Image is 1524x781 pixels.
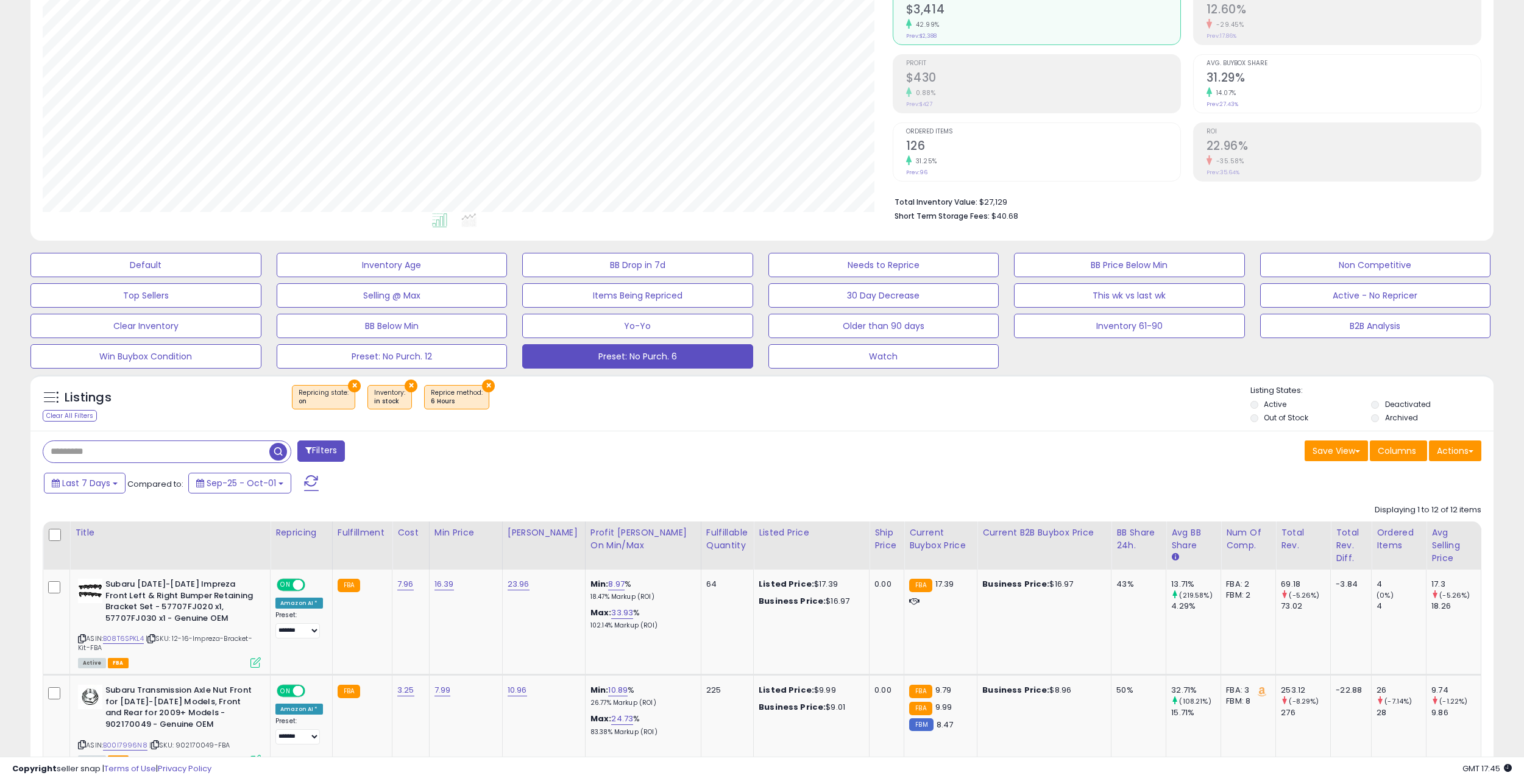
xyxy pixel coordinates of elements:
[1260,253,1491,277] button: Non Competitive
[935,701,952,713] span: 9.99
[906,71,1180,87] h2: $430
[299,397,349,406] div: on
[275,598,323,609] div: Amazon AI *
[1281,526,1325,552] div: Total Rev.
[590,728,692,737] p: 83.38% Markup (ROI)
[1431,579,1481,590] div: 17.3
[608,684,628,696] a: 10.89
[906,129,1180,135] span: Ordered Items
[906,139,1180,155] h2: 126
[338,526,387,539] div: Fulfillment
[1264,412,1308,423] label: Out of Stock
[277,253,508,277] button: Inventory Age
[585,521,701,570] th: The percentage added to the cost of goods (COGS) that forms the calculator for Min & Max prices.
[1207,139,1481,155] h2: 22.96%
[590,607,692,630] div: %
[1289,696,1319,706] small: (-8.29%)
[874,685,895,696] div: 0.00
[188,473,291,493] button: Sep-25 - Oct-01
[1375,504,1481,516] div: Displaying 1 to 12 of 12 items
[759,579,860,590] div: $17.39
[30,314,261,338] button: Clear Inventory
[1207,71,1481,87] h2: 31.29%
[1264,399,1286,409] label: Active
[1179,590,1212,600] small: (219.58%)
[277,314,508,338] button: BB Below Min
[508,526,580,539] div: [PERSON_NAME]
[1207,2,1481,19] h2: 12.60%
[935,684,952,696] span: 9.79
[508,684,527,696] a: 10.96
[338,579,360,592] small: FBA
[278,580,293,590] span: ON
[1014,253,1245,277] button: BB Price Below Min
[906,169,927,176] small: Prev: 96
[1429,440,1481,461] button: Actions
[1226,590,1266,601] div: FBM: 2
[590,699,692,707] p: 26.77% Markup (ROI)
[1289,590,1319,600] small: (-5.26%)
[935,578,954,590] span: 17.39
[65,389,112,406] h5: Listings
[75,526,265,539] div: Title
[759,526,864,539] div: Listed Price
[374,397,405,406] div: in stock
[62,477,110,489] span: Last 7 Days
[297,440,345,462] button: Filters
[768,283,999,308] button: 30 Day Decrease
[434,578,454,590] a: 16.39
[611,607,633,619] a: 33.93
[303,580,323,590] span: OFF
[1260,283,1491,308] button: Active - No Repricer
[590,607,612,618] b: Max:
[590,685,692,707] div: %
[1377,685,1426,696] div: 26
[982,685,1102,696] div: $8.96
[277,283,508,308] button: Selling @ Max
[1462,763,1512,774] span: 2025-10-9 17:45 GMT
[78,579,261,666] div: ASIN:
[434,684,451,696] a: 7.99
[127,478,183,490] span: Compared to:
[982,578,1049,590] b: Business Price:
[1207,101,1238,108] small: Prev: 27.43%
[912,157,937,166] small: 31.25%
[759,684,814,696] b: Listed Price:
[78,685,102,709] img: 41LX4bvne5L._SL40_.jpg
[103,634,144,644] a: B08T6SPKL4
[906,2,1180,19] h2: $3,414
[1207,169,1239,176] small: Prev: 35.64%
[1014,314,1245,338] button: Inventory 61-90
[1250,385,1494,397] p: Listing States:
[1384,696,1412,706] small: (-7.14%)
[1207,32,1236,40] small: Prev: 17.86%
[158,763,211,774] a: Privacy Policy
[303,686,323,696] span: OFF
[1370,440,1427,461] button: Columns
[374,388,405,406] span: Inventory :
[275,526,327,539] div: Repricing
[906,60,1180,67] span: Profit
[1439,696,1467,706] small: (-1.22%)
[982,526,1106,539] div: Current B2B Buybox Price
[1281,685,1330,696] div: 253.12
[912,20,940,29] small: 42.99%
[1179,696,1211,706] small: (108.21%)
[895,197,977,207] b: Total Inventory Value:
[30,344,261,369] button: Win Buybox Condition
[207,477,276,489] span: Sep-25 - Oct-01
[1171,552,1178,563] small: Avg BB Share.
[1377,601,1426,612] div: 4
[759,702,860,713] div: $9.01
[405,380,417,392] button: ×
[1377,707,1426,718] div: 28
[611,713,633,725] a: 24.73
[299,388,349,406] span: Repricing state :
[397,578,414,590] a: 7.96
[397,526,424,539] div: Cost
[1171,601,1221,612] div: 4.29%
[759,595,826,607] b: Business Price:
[874,526,899,552] div: Ship Price
[1014,283,1245,308] button: This wk vs last wk
[1116,685,1157,696] div: 50%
